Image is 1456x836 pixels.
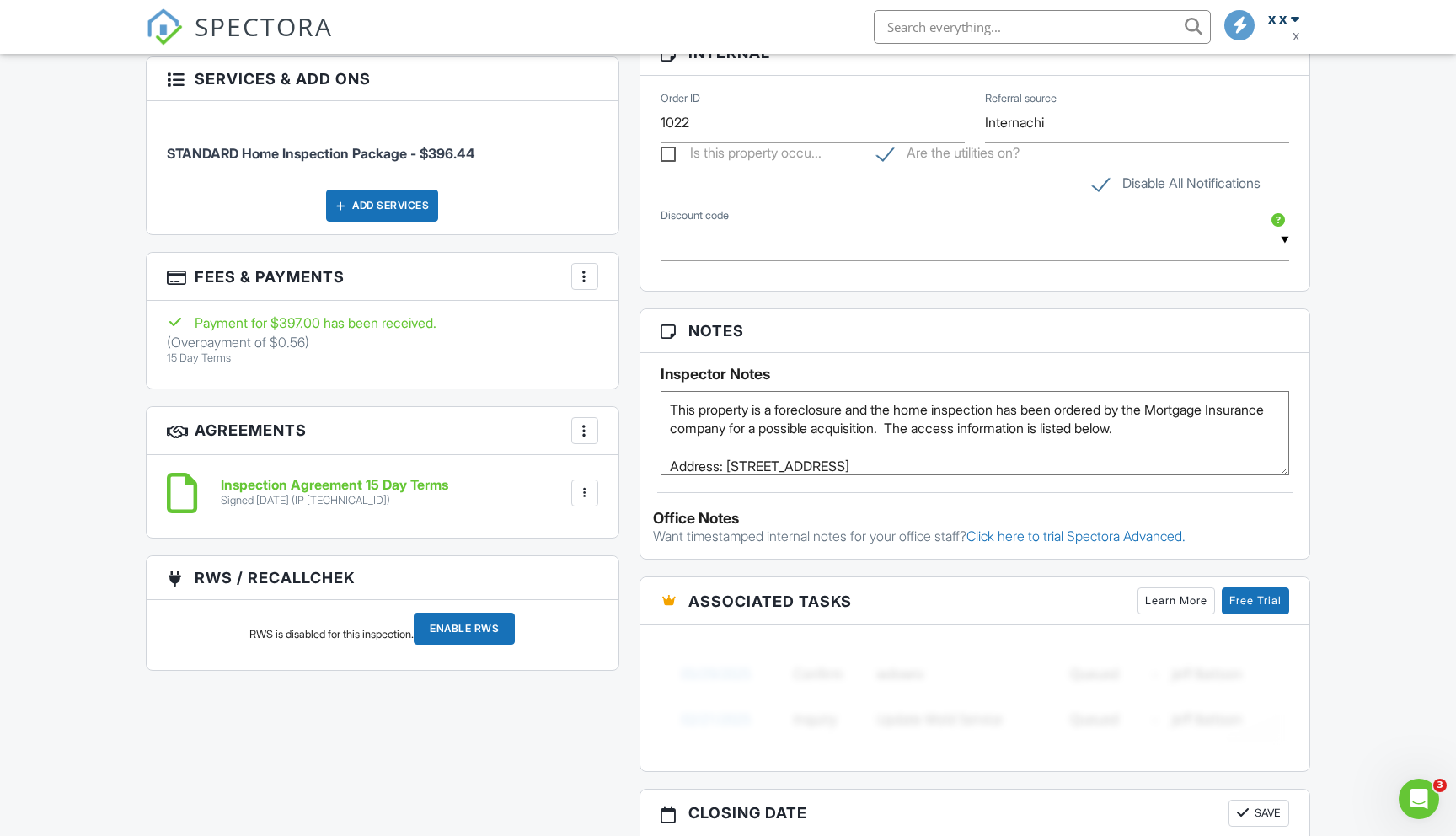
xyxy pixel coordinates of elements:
span: Closing date [688,801,807,824]
iframe: Intercom live chat [1399,779,1439,819]
button: Save [1228,800,1289,827]
h3: Fees & Payments [147,253,618,301]
li: Manual fee: STANDARD Home Inspection Package [167,114,598,176]
span: STANDARD Home Inspection Package - $396.44 [167,145,475,162]
label: Are the utilities on? [877,145,1020,166]
span: SPECTORA [195,8,333,44]
label: Disable All Notifications [1093,175,1261,196]
label: Discount code [661,208,729,223]
div: (Overpayment of $0.56) [167,333,309,351]
a: Learn More [1137,587,1215,614]
h3: Agreements [147,407,618,455]
a: Click here to trial Spectora Advanced. [966,528,1186,544]
h3: Services & Add ons [147,57,618,101]
img: The Best Home Inspection Software - Spectora [146,8,183,46]
p: 15 Day Terms [167,351,598,365]
textarea: This property is a foreclosure and the home inspection has been ordered by the Mortgage Insurance... [661,391,1289,475]
a: Inspection Agreement 15 Day Terms Signed [DATE] (IP [TECHNICAL_ID]) [221,478,448,507]
div: x x [1268,10,1287,27]
a: Free Trial [1222,587,1289,614]
input: Search everything... [874,10,1211,44]
div: x [1293,27,1299,44]
label: Order ID [661,91,700,106]
div: Payment for $397.00 has been received. [167,313,598,332]
div: Add Services [326,190,438,222]
h5: Inspector Notes [661,366,1289,383]
input: Enable RWS [414,613,515,645]
img: blurred-tasks-251b60f19c3f713f9215ee2a18cbf2105fc2d72fcd585247cf5e9ec0c957c1dd.png [661,638,1289,754]
label: Is this property occupied? [661,145,822,166]
div: RWS is disabled for this inspection. [249,628,414,641]
a: SPECTORA [146,23,333,58]
span: Associated Tasks [688,590,852,613]
span: 3 [1433,779,1447,792]
h6: Inspection Agreement 15 Day Terms [221,478,448,493]
p: Want timestamped internal notes for your office staff? [653,527,1297,545]
div: Office Notes [653,510,1297,527]
div: Signed [DATE] (IP [TECHNICAL_ID]) [221,494,448,507]
h3: RWS / RecallChek [147,556,618,600]
label: Referral source [985,91,1057,106]
h3: Notes [640,309,1309,353]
